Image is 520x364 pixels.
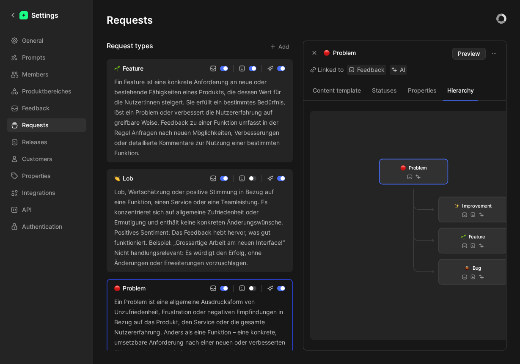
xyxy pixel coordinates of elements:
[405,85,440,96] button: Properties
[114,77,285,158] div: Ein Feature ist eine konkrete Anforderung an neue oder bestehende Fähigkeiten eines Produkts, die...
[113,283,147,293] a: 🔴Problem
[31,10,58,20] h1: Settings
[22,36,43,46] span: General
[324,50,330,56] img: 🔴
[7,203,86,216] a: API
[458,49,480,59] span: Preview
[380,159,448,184] div: 🔴Problem
[439,228,507,253] a: 🌱Feature
[7,51,86,64] a: Prompts
[414,189,434,272] g: Edge from current to RG9jdHlwZV9mMzZmMmM1Mi1kZTRkLTQwZmItOTEyYS01YTU5YTkzMTAwZTc=-2-current
[414,189,434,210] g: Edge from current to RG9jdHlwZV9lYmE5N2VjZi0wNTJhLTRmNGEtOTkxNC1jZGFhYzU5ZWZhNGY=-2-current
[22,103,50,113] span: Feedback
[123,283,146,293] div: Problem
[409,164,427,172] span: Problem
[22,52,46,63] span: Prompts
[7,220,86,233] a: Authentication
[22,171,51,181] span: Properties
[367,85,402,96] button: Statuses
[7,101,86,115] a: Feedback
[114,175,120,181] img: 👏
[266,41,293,52] button: Add
[7,186,86,200] a: Integrations
[443,85,478,96] button: Hierarchy
[7,152,86,166] a: Customers
[333,48,356,58] p: Problem
[7,118,86,132] a: Requests
[460,234,466,240] img: 🌱
[7,135,86,149] a: Releases
[22,188,55,198] span: Integrations
[22,222,62,232] span: Authentication
[473,264,481,272] span: Bug
[114,285,120,291] img: 🔴
[113,173,135,183] a: 👏Lob
[7,7,62,24] a: Settings
[22,86,72,96] span: Produktbereiches
[452,48,486,60] button: Preview
[22,69,49,79] span: Members
[22,120,49,130] span: Requests
[22,205,32,215] span: API
[113,63,145,74] a: 🌱Feature
[22,137,47,147] span: Releases
[439,260,507,284] a: 🐞Bug
[107,14,153,27] h1: Requests
[347,65,386,75] a: Feedback
[355,152,374,172] g: Edge from add-parent to current
[310,85,363,96] button: Content template
[7,85,86,98] a: Produktbereiches
[414,189,434,241] g: Edge from current to RG9jdHlwZV80ZGMyY2VkNy0zZGEyLTRiNzYtOTcwNi1lZDAxNjM3OGJkOGU=-2-current
[465,265,470,271] img: 🐞
[414,189,435,304] g: Edge from current to add-children-current
[7,34,86,47] a: General
[107,41,153,52] h3: Request types
[439,197,507,222] a: ✨Improvement
[454,203,459,208] img: ✨
[469,233,485,241] span: Feature
[400,165,406,170] img: 🔴
[114,187,285,268] div: Lob, Wertschätzung oder positive Stimmung in Bezug auf eine Funktion, einen Service oder eine Tea...
[390,65,407,75] a: AI
[114,66,120,71] img: 🌱
[7,68,86,81] a: Members
[123,173,133,183] div: Lob
[310,65,344,75] div: Linked to
[123,63,143,74] div: Feature
[22,154,52,164] span: Customers
[462,202,492,210] span: Improvement
[7,169,86,183] a: Properties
